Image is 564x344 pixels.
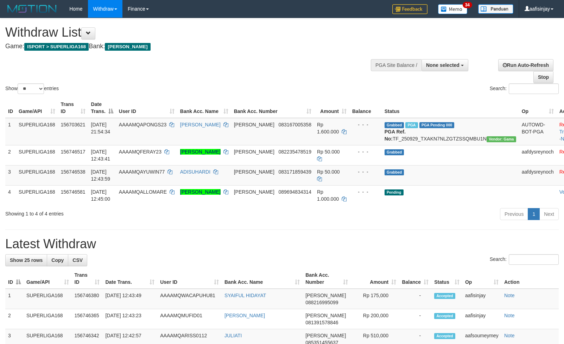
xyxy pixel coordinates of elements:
[463,2,472,8] span: 34
[352,168,379,175] div: - - -
[352,121,379,128] div: - - -
[180,149,221,155] a: [PERSON_NAME]
[5,254,47,266] a: Show 25 rows
[385,189,404,195] span: Pending
[5,25,369,39] h1: Withdraw List
[399,289,431,309] td: -
[5,98,16,118] th: ID
[16,165,58,185] td: SUPERLIGA168
[519,118,557,145] td: AUTOWD-BOT-PGA
[157,269,222,289] th: User ID: activate to sort column ascending
[91,122,110,135] span: [DATE] 21:54:34
[382,98,519,118] th: Status
[279,122,311,127] span: Copy 083167005358 to clipboard
[119,169,165,175] span: AAAAMQAYUWIN77
[305,293,346,298] span: [PERSON_NAME]
[419,122,455,128] span: PGA Pending
[279,169,311,175] span: Copy 083171859439 to clipboard
[385,169,404,175] span: Grabbed
[317,149,340,155] span: Rp 50.000
[51,257,64,263] span: Copy
[279,189,311,195] span: Copy 089694834314 to clipboard
[72,257,83,263] span: CSV
[234,169,274,175] span: [PERSON_NAME]
[317,122,339,135] span: Rp 1.600.000
[10,257,43,263] span: Show 25 rows
[61,149,85,155] span: 156746517
[509,254,559,265] input: Search:
[61,122,85,127] span: 156703621
[519,98,557,118] th: Op: activate to sort column ascending
[234,149,274,155] span: [PERSON_NAME]
[351,289,399,309] td: Rp 175,000
[58,98,88,118] th: Trans ID: activate to sort column ascending
[5,289,24,309] td: 1
[5,145,16,165] td: 2
[157,289,222,309] td: AAAAMQWACAPUHU81
[18,83,44,94] select: Showentries
[5,207,230,217] div: Showing 1 to 4 of 4 entries
[102,269,157,289] th: Date Trans.: activate to sort column ascending
[234,122,274,127] span: [PERSON_NAME]
[5,185,16,205] td: 4
[533,71,553,83] a: Stop
[490,254,559,265] label: Search:
[16,145,58,165] td: SUPERLIGA168
[72,309,103,329] td: 156746365
[5,237,559,251] h1: Latest Withdraw
[351,309,399,329] td: Rp 200,000
[478,4,513,14] img: panduan.png
[351,269,399,289] th: Amount: activate to sort column ascending
[434,333,455,339] span: Accepted
[119,122,166,127] span: AAAAMQAPONGS23
[303,269,351,289] th: Bank Acc. Number: activate to sort column ascending
[305,313,346,318] span: [PERSON_NAME]
[462,289,501,309] td: aafisinjay
[371,59,422,71] div: PGA Site Balance /
[509,83,559,94] input: Search:
[88,98,116,118] th: Date Trans.: activate to sort column descending
[91,189,110,202] span: [DATE] 12:45:00
[116,98,177,118] th: User ID: activate to sort column ascending
[305,300,338,305] span: Copy 088216995099 to clipboard
[24,289,72,309] td: SUPERLIGA168
[5,165,16,185] td: 3
[72,289,103,309] td: 156746380
[180,189,221,195] a: [PERSON_NAME]
[72,269,103,289] th: Trans ID: activate to sort column ascending
[177,98,231,118] th: Bank Acc. Name: activate to sort column ascending
[224,333,242,338] a: JULIATI
[16,98,58,118] th: Game/API: activate to sort column ascending
[91,169,110,182] span: [DATE] 12:43:59
[47,254,68,266] a: Copy
[24,43,89,51] span: ISPORT > SUPERLIGA168
[305,320,338,325] span: Copy 081391578846 to clipboard
[385,129,406,142] b: PGA Ref. No:
[224,293,266,298] a: SYAIFUL HIDAYAT
[105,43,150,51] span: [PERSON_NAME]
[434,293,455,299] span: Accepted
[405,122,418,128] span: Marked by aafchhiseyha
[382,118,519,145] td: TF_250929_TXAKN7NLZGTZSSQMBU1N
[519,165,557,185] td: aafdysreynoch
[500,208,528,220] a: Previous
[317,169,340,175] span: Rp 50.000
[317,189,339,202] span: Rp 1.000.000
[539,208,559,220] a: Next
[519,145,557,165] td: aafdysreynoch
[102,309,157,329] td: [DATE] 12:43:23
[305,333,346,338] span: [PERSON_NAME]
[24,309,72,329] td: SUPERLIGA168
[180,169,210,175] a: ADISUHARDI
[431,269,462,289] th: Status: activate to sort column ascending
[438,4,468,14] img: Button%20Memo.svg
[314,98,349,118] th: Amount: activate to sort column ascending
[504,293,515,298] a: Note
[157,309,222,329] td: AAAAMQMUFID01
[279,149,311,155] span: Copy 082235478519 to clipboard
[498,59,553,71] a: Run Auto-Refresh
[5,309,24,329] td: 2
[91,149,110,162] span: [DATE] 12:43:41
[349,98,382,118] th: Balance
[399,269,431,289] th: Balance: activate to sort column ascending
